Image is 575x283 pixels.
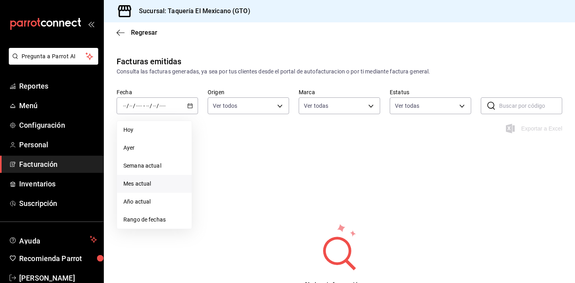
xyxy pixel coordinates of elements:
label: Estatus [390,89,471,95]
input: -- [129,103,133,109]
label: Origen [208,89,289,95]
span: / [133,103,135,109]
input: -- [153,103,157,109]
label: Marca [299,89,380,95]
span: Reportes [19,81,97,91]
span: Pregunta a Parrot AI [22,52,86,61]
span: Ayuda [19,235,87,244]
span: Configuración [19,120,97,131]
span: Rango de fechas [123,216,185,224]
span: Recomienda Parrot [19,253,97,264]
span: - [143,103,145,109]
span: Facturación [19,159,97,170]
input: Buscar por código [499,98,562,114]
span: Ver todos [213,102,237,110]
span: / [157,103,159,109]
button: Pregunta a Parrot AI [9,48,98,65]
input: ---- [159,103,166,109]
span: Ver todas [395,102,419,110]
span: / [150,103,152,109]
span: Personal [19,139,97,150]
span: Menú [19,100,97,111]
span: Inventarios [19,178,97,189]
span: Ayer [123,144,185,152]
div: Consulta las facturas generadas, ya sea por tus clientes desde el portal de autofacturacion o por... [117,67,562,76]
input: -- [123,103,127,109]
input: ---- [135,103,143,109]
span: Mes actual [123,180,185,188]
span: Regresar [131,29,157,36]
div: Facturas emitidas [117,55,181,67]
span: Hoy [123,126,185,134]
span: Ver todas [304,102,328,110]
span: Suscripción [19,198,97,209]
button: open_drawer_menu [88,21,94,27]
h3: Sucursal: Taquería El Mexicano (GTO) [133,6,250,16]
input: -- [146,103,150,109]
span: / [127,103,129,109]
span: Semana actual [123,162,185,170]
label: Fecha [117,89,198,95]
a: Pregunta a Parrot AI [6,58,98,66]
button: Regresar [117,29,157,36]
span: Año actual [123,198,185,206]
